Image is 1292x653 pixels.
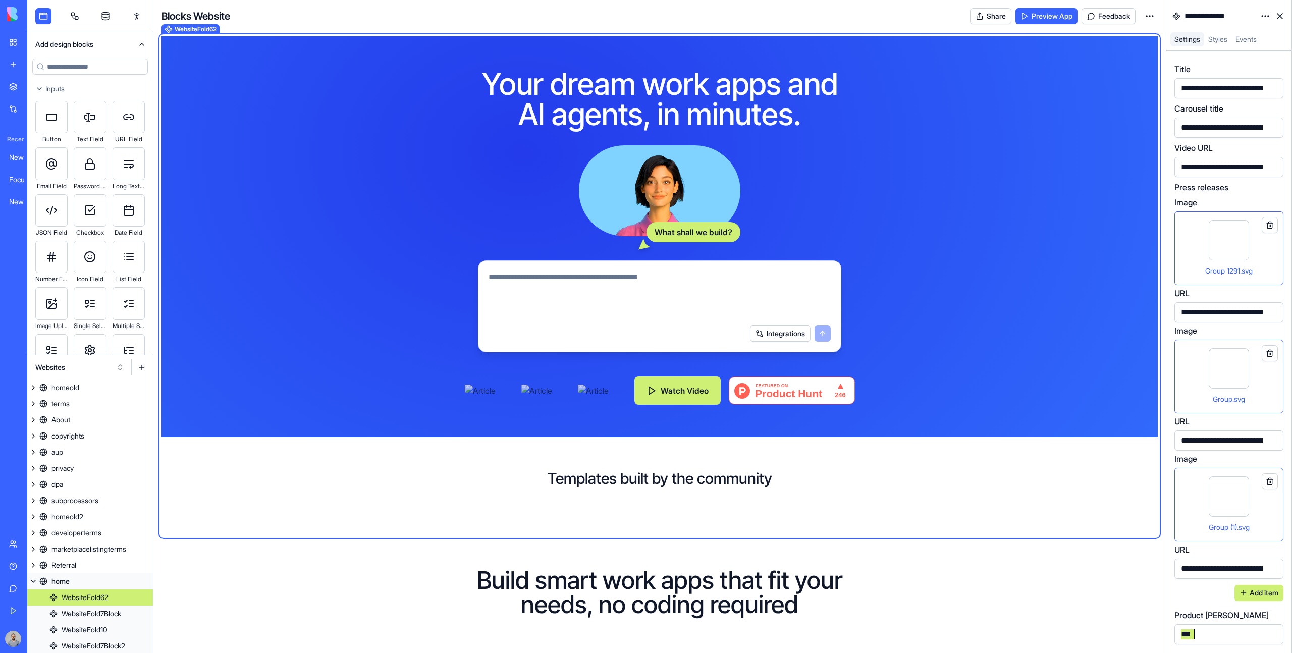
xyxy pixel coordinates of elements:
img: logo [7,7,70,21]
div: Checkbox [74,227,106,239]
div: WebsiteFold7Block2 [62,641,125,651]
div: Image Upload Field [35,320,68,332]
h1: Build smart work apps that fit your needs, no coding required [450,568,870,617]
span: Events [1235,35,1257,43]
div: developerterms [51,528,101,538]
button: Feedback [1082,8,1136,24]
div: Email Field [35,180,68,192]
div: subprocessors [51,496,98,506]
a: Focus Timer [3,170,43,190]
a: WebsiteFold10 [27,622,153,638]
label: Press releases [1174,181,1228,193]
div: terms [51,399,70,409]
div: dpa [51,479,63,489]
div: Referral [51,560,76,570]
div: marketplacelistingterms [51,544,126,554]
h4: Blocks Website [161,9,230,23]
div: URL Field [113,133,145,145]
div: List Field [113,273,145,285]
a: homeold [27,379,153,396]
span: Styles [1208,35,1227,43]
div: aup [51,447,63,457]
h1: Your dream work apps and AI agents, in minutes. [466,69,853,129]
div: WebsiteFold7Block [62,609,121,619]
label: URL [1174,543,1190,556]
a: Settings [1170,32,1204,46]
div: Number Field [35,273,68,285]
a: marketplacelistingterms [27,541,153,557]
a: privacy [27,460,153,476]
div: New App [9,197,37,207]
span: Group (1).svg [1209,523,1250,531]
a: WebsiteFold62 [27,589,153,606]
div: About [51,415,70,425]
label: Image [1174,453,1197,465]
div: Focus Timer [9,175,37,185]
span: Settings [1174,35,1200,43]
div: WebsiteFold62 [62,592,109,603]
div: home [51,576,70,586]
button: Share [970,8,1011,24]
a: New App [3,192,43,212]
h2: Templates built by the community [178,469,1142,487]
label: Image [1174,324,1197,337]
a: Styles [1204,32,1231,46]
a: New App [3,147,43,168]
div: Group (1).svg [1174,468,1283,541]
a: homeold2 [27,509,153,525]
div: Date Field [113,227,145,239]
div: Single Select Field [74,320,106,332]
div: homeold [51,383,79,393]
div: Long Text Field [113,180,145,192]
label: Title [1174,63,1191,75]
label: URL [1174,415,1190,427]
div: Group.svg [1174,340,1283,413]
label: Video URL [1174,142,1213,154]
span: Recent [3,135,24,143]
a: terms [27,396,153,412]
img: Article [578,385,618,397]
img: Article [465,385,505,397]
div: Group 1291.svg [1174,211,1283,285]
div: Password Field [74,180,106,192]
label: Product [PERSON_NAME] [1174,609,1269,621]
div: What shall we build? [647,222,740,242]
button: Add design blocks [27,32,153,57]
div: Icon Field [74,273,106,285]
img: image_123650291_bsq8ao.jpg [5,631,21,647]
img: Article [521,385,562,397]
a: Preview App [1015,8,1078,24]
a: developerterms [27,525,153,541]
a: aup [27,444,153,460]
div: homeold2 [51,512,83,522]
label: Carousel title [1174,102,1223,115]
div: New App [9,152,37,162]
div: Multiple Select Field [113,320,145,332]
button: Inputs [27,81,153,97]
div: privacy [51,463,74,473]
label: Image [1174,196,1197,208]
a: dpa [27,476,153,493]
button: Websites [30,359,129,375]
span: Group.svg [1213,395,1245,403]
button: Integrations [750,325,811,342]
button: Watch Video [634,376,721,405]
div: copyrights [51,431,84,441]
a: Events [1231,32,1261,46]
div: Text Field [74,133,106,145]
div: WebsiteFold10 [62,625,107,635]
div: Button [35,133,68,145]
a: subprocessors [27,493,153,509]
div: WebsiteFold62Your dream work apps and AI agents, in minutes.What shall we build?IntegrationsArtic... [161,36,1158,536]
button: Add item [1234,585,1283,601]
a: WebsiteFold7Block [27,606,153,622]
span: Group 1291.svg [1205,266,1253,275]
a: Referral [27,557,153,573]
label: URL [1174,287,1190,299]
img: Blocks - Your dream work apps and AI agents, in minutes. | Product Hunt [729,376,855,405]
div: JSON Field [35,227,68,239]
a: About [27,412,153,428]
a: home [27,573,153,589]
a: copyrights [27,428,153,444]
